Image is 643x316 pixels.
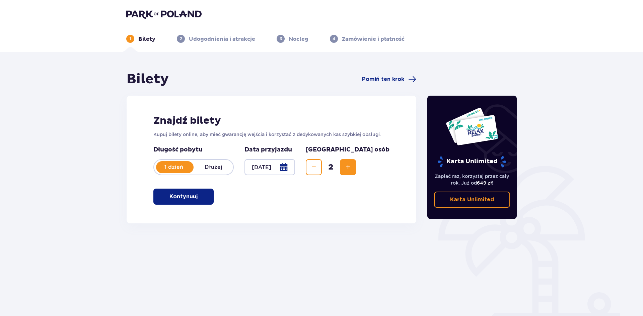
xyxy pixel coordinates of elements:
[194,164,233,171] p: Dłużej
[153,131,389,138] p: Kupuj bilety online, aby mieć gwarancję wejścia i korzystać z dedykowanych kas szybkiej obsługi.
[126,9,202,19] img: Park of Poland logo
[244,146,292,154] p: Data przyjazdu
[153,146,234,154] p: Długość pobytu
[280,36,282,42] p: 3
[130,36,131,42] p: 1
[306,159,322,175] button: Decrease
[450,196,494,203] p: Karta Unlimited
[477,180,492,186] span: 649 zł
[153,114,389,127] h2: Znajdź bilety
[154,164,194,171] p: 1 dzień
[362,76,404,83] span: Pomiń ten krok
[437,156,507,168] p: Karta Unlimited
[434,192,510,208] a: Karta Unlimited
[153,189,214,205] button: Kontynuuj
[333,36,335,42] p: 4
[180,36,182,42] p: 2
[169,193,198,200] p: Kontynuuj
[306,146,389,154] p: [GEOGRAPHIC_DATA] osób
[340,159,356,175] button: Increase
[434,173,510,186] p: Zapłać raz, korzystaj przez cały rok. Już od !
[323,162,339,172] span: 2
[342,35,405,43] p: Zamówienie i płatność
[127,71,169,88] h1: Bilety
[362,75,416,83] a: Pomiń ten krok
[138,35,155,43] p: Bilety
[189,35,255,43] p: Udogodnienia i atrakcje
[289,35,308,43] p: Nocleg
